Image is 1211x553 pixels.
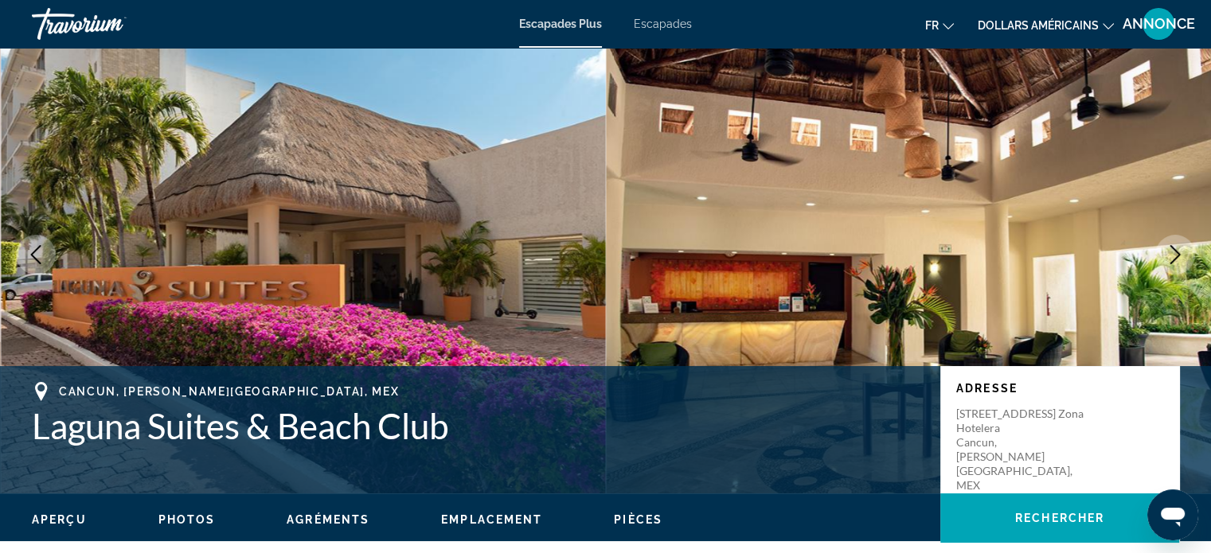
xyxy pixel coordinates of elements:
[158,512,216,527] button: Photos
[32,405,924,446] h1: Laguna Suites & Beach Club
[925,14,954,37] button: Changer de langue
[32,513,87,526] span: Aperçu
[441,513,542,526] span: Emplacement
[59,385,399,398] span: Cancun, [PERSON_NAME][GEOGRAPHIC_DATA], MEX
[32,3,191,45] a: Travorium
[287,513,369,526] span: Agréments
[16,235,56,275] button: Previous image
[1015,512,1104,524] span: Rechercher
[956,382,1163,395] p: Adresse
[519,18,602,30] a: Escapades Plus
[441,512,542,527] button: Emplacement
[614,512,662,527] button: Pièces
[614,513,662,526] span: Pièces
[978,19,1099,32] font: dollars américains
[1138,7,1179,41] button: Menu utilisateur
[925,19,939,32] font: fr
[1155,235,1195,275] button: Next image
[32,512,87,527] button: Aperçu
[158,513,216,526] span: Photos
[287,512,369,527] button: Agréments
[956,407,1084,493] p: [STREET_ADDRESS] Zona Hotelera Cancun, [PERSON_NAME][GEOGRAPHIC_DATA], MEX
[1147,489,1198,540] iframe: Bouton pour lancer la fenêtre de messagerie
[1123,15,1195,32] font: ANNONCE
[978,14,1114,37] button: Changer de devise
[940,493,1179,543] button: Rechercher
[634,18,692,30] a: Escapades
